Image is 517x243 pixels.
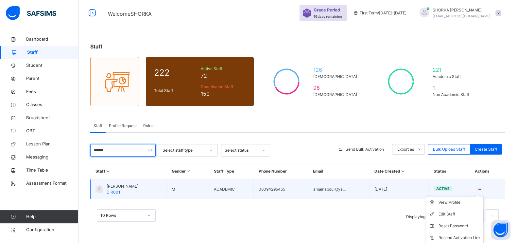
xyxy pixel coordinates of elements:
span: Deactivated Staff [201,84,246,90]
th: Actions [470,163,505,179]
span: 1 [433,84,474,92]
th: Staff [91,163,167,179]
span: active [436,186,450,191]
span: CBT [26,128,78,134]
td: 08094295455 [253,179,308,199]
span: 126 [313,66,360,74]
img: sticker-purple.71386a28dfed39d6af7621340158ba97.svg [303,9,311,18]
th: Gender [167,163,209,179]
span: Profile Request [109,123,137,129]
span: Bulk Upload Staff [433,146,465,152]
div: Reset Password [439,223,481,229]
td: [DATE] [369,179,428,199]
span: Fees [26,88,78,95]
span: Configuration [26,227,78,233]
span: Student [26,62,78,69]
span: Time Table [26,167,78,174]
span: [DEMOGRAPHIC_DATA] [313,74,360,80]
th: Phone Number [253,163,308,179]
span: Parent [26,75,78,82]
th: Staff Type [209,163,254,179]
span: 16 days remaining [314,14,342,18]
span: Staff [90,43,102,50]
span: 221 [433,66,474,74]
span: Academic Staff [433,74,474,80]
div: SHORKAJOEL [413,7,505,19]
span: Create Staff [475,146,497,152]
span: [DEMOGRAPHIC_DATA] [313,92,360,98]
img: safsims [6,6,56,20]
td: M [167,179,209,199]
td: amainabdul@ya... [308,179,369,199]
div: View Profile [439,199,481,206]
span: Send Bulk Activation [346,146,384,152]
span: session/term information [353,10,406,16]
span: Staff [27,49,78,56]
th: Email [308,163,369,179]
span: Welcome SHORKA [108,10,152,17]
span: SHORKA [PERSON_NAME] [433,7,491,13]
span: Grace Period [314,7,340,13]
span: Export as [397,146,414,152]
span: Active Staff [201,66,246,72]
span: Classes [26,102,78,108]
span: Assessment Format [26,180,78,187]
span: [EMAIL_ADDRESS][DOMAIN_NAME] [433,14,491,18]
span: [PERSON_NAME] [107,183,138,189]
span: Non Academic Staff [433,92,474,98]
th: Date Created [369,163,428,179]
span: Roles [143,123,153,129]
div: Select staff type [163,147,206,153]
div: Edit Staff [439,211,481,217]
i: Sort in Ascending Order [186,169,191,174]
i: Sort in Ascending Order [105,169,111,174]
td: ACADEMIC [209,179,254,199]
li: Displaying 1 - 1 out of 1 [401,209,454,222]
span: 222 [154,66,198,79]
span: Broadsheet [26,115,78,121]
span: 72 [201,72,246,80]
span: 96 [313,84,360,92]
div: Resend Activation Link [439,234,481,241]
i: Sort in Ascending Order [400,169,405,174]
span: Help [26,214,78,220]
span: Lesson Plan [26,141,78,147]
div: 10 Rows [100,213,144,218]
li: 下一页 [486,209,499,222]
span: DIR001 [107,190,120,195]
button: next page [486,209,499,222]
button: Open asap [491,220,510,240]
div: Select status [225,147,258,153]
span: Staff [94,123,102,129]
th: Status [428,163,470,179]
div: Total Staff [152,86,199,95]
span: 150 [201,90,246,98]
span: Messaging [26,154,78,160]
span: Dashboard [26,36,78,43]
